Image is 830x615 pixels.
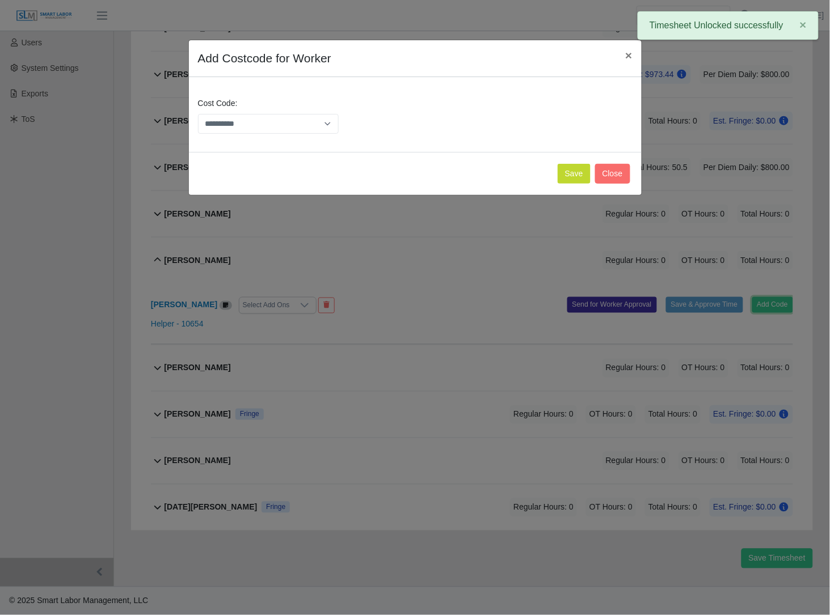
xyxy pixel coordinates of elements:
[800,18,807,31] span: ×
[638,11,819,40] div: Timesheet Unlocked successfully
[198,49,331,67] h4: Add Costcode for Worker
[625,49,632,62] span: ×
[198,97,238,109] label: Cost Code:
[616,40,641,70] button: Close
[558,164,591,184] button: Save
[595,164,630,184] button: Close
